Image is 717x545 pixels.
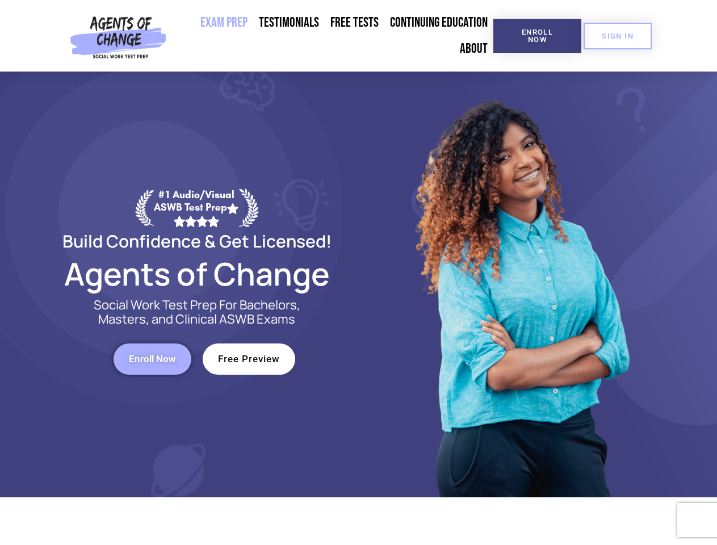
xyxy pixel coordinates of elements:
span: Enroll Now [129,354,176,364]
a: Enroll Now [114,343,191,375]
img: Website Image 1 (1) [407,72,634,497]
span: Enroll Now [511,28,563,43]
a: Exam Prep [195,10,253,36]
span: SIGN IN [602,32,634,40]
a: Testimonials [253,10,325,36]
a: Continuing Education [384,10,493,36]
span: Free Preview [218,354,280,364]
a: Free Tests [325,10,384,36]
a: Enroll Now [493,19,581,53]
p: Social Work Test Prep For Bachelors, Masters, and Clinical ASWB Exams [81,298,313,326]
a: About [454,36,493,62]
a: SIGN IN [584,23,652,49]
div: #1 Audio/Visual ASWB Test Prep [154,188,239,227]
h2: Build Confidence & Get Licensed! [35,233,359,249]
h2: Agents of Change [35,261,359,287]
nav: Menu [171,10,493,62]
a: Free Preview [203,343,295,375]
